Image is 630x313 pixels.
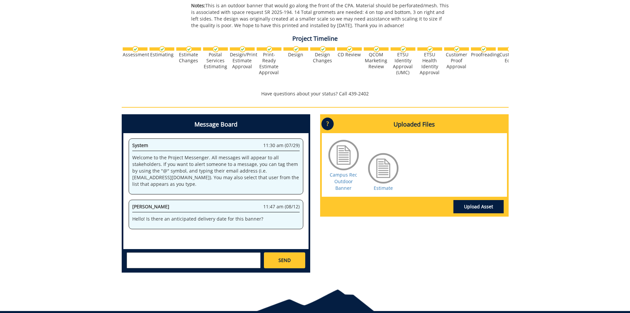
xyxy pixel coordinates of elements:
img: checkmark [400,46,406,52]
a: Estimate [374,185,393,191]
img: checkmark [347,46,353,52]
img: checkmark [186,46,192,52]
p: Welcome to the Project Messenger. All messages will appear to all stakeholders. If you want to al... [132,154,300,187]
p: This is an outdoor banner that would go along the front of the CPA. Material should be perforated... [191,2,450,29]
div: Customer Proof Approval [444,52,469,70]
h4: Message Board [123,116,309,133]
textarea: messageToSend [127,252,261,268]
a: SEND [264,252,305,268]
div: ETSU Health Identity Approval [417,52,442,76]
img: checkmark [213,46,219,52]
div: Design [283,52,308,58]
div: Proofreading [471,52,496,58]
img: checkmark [132,46,139,52]
div: Design/Print Estimate Approval [230,52,255,70]
img: checkmark [320,46,326,52]
span: 11:47 am (08/12) [263,203,300,210]
div: Assessment [123,52,147,58]
p: ? [321,118,334,130]
p: Have questions about your status? Call 439-2402 [122,90,509,97]
span: Notes: [191,2,205,9]
img: checkmark [293,46,299,52]
img: checkmark [481,46,487,52]
div: Postal Services Estimating [203,52,228,70]
a: Campus Rec Outdoor Banner [330,172,357,191]
div: Estimate Changes [176,52,201,64]
h4: Uploaded Files [322,116,507,133]
div: ETSU Identity Approval (UMC) [391,52,415,76]
img: checkmark [159,46,165,52]
div: Design Changes [310,52,335,64]
img: checkmark [427,46,433,52]
div: Estimating [149,52,174,58]
h4: Project Timeline [122,35,509,42]
img: checkmark [507,46,514,52]
img: checkmark [266,46,273,52]
img: checkmark [239,46,246,52]
img: checkmark [373,46,380,52]
a: Upload Asset [453,200,504,213]
span: System [132,142,148,148]
div: CD Review [337,52,362,58]
span: 11:30 am (07/29) [263,142,300,149]
div: Print-Ready Estimate Approval [257,52,281,76]
span: [PERSON_NAME] [132,203,169,210]
p: Hello! Is there an anticipated delivery date for this banner? [132,216,300,222]
div: Customer Edits [498,52,523,64]
span: SEND [278,257,291,264]
img: checkmark [454,46,460,52]
div: QCOM Marketing Review [364,52,389,70]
